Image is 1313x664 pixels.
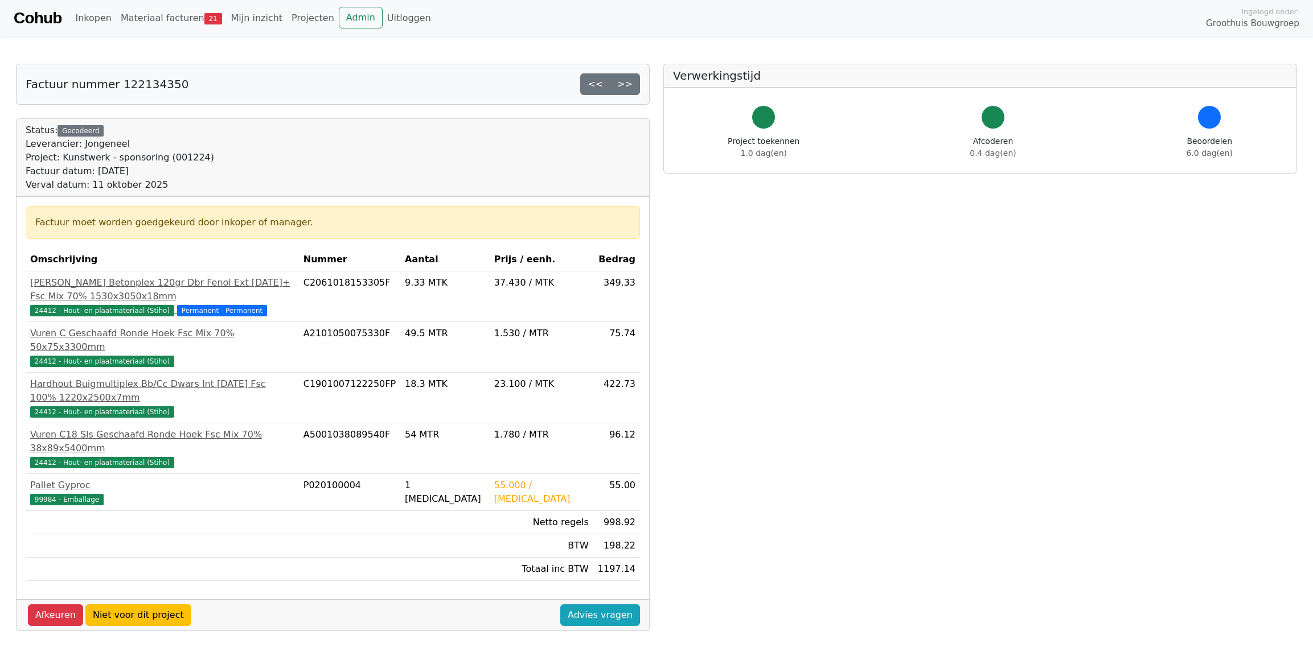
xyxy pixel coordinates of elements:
div: 1 [MEDICAL_DATA] [405,479,485,506]
div: Verval datum: 11 oktober 2025 [26,178,214,192]
span: 99984 - Emballage [30,494,104,505]
a: >> [610,73,640,95]
a: Vuren C Geschaafd Ronde Hoek Fsc Mix 70% 50x75x3300mm24412 - Hout- en plaatmateriaal (Stiho) [30,327,294,368]
td: 349.33 [593,271,640,322]
a: Niet voor dit project [85,604,191,626]
a: Inkopen [71,7,116,30]
div: 54 MTR [405,428,485,442]
div: Project toekennen [728,135,799,159]
td: P020100004 [299,474,400,511]
span: 0.4 dag(en) [970,149,1016,158]
td: Netto regels [490,511,593,534]
div: 49.5 MTR [405,327,485,340]
a: Cohub [14,5,61,32]
td: 422.73 [593,373,640,423]
div: 55.000 / [MEDICAL_DATA] [494,479,589,506]
a: Afkeuren [28,604,83,626]
td: A2101050075330F [299,322,400,373]
div: 9.33 MTK [405,276,485,290]
a: [PERSON_NAME] Betonplex 120gr Dbr Fenol Ext [DATE]+ Fsc Mix 70% 1530x3050x18mm24412 - Hout- en pl... [30,276,294,317]
div: Vuren C Geschaafd Ronde Hoek Fsc Mix 70% 50x75x3300mm [30,327,294,354]
td: 75.74 [593,322,640,373]
div: 23.100 / MTK [494,377,589,391]
div: Factuur moet worden goedgekeurd door inkoper of manager. [35,216,630,229]
h5: Factuur nummer 122134350 [26,77,188,91]
span: 6.0 dag(en) [1187,149,1233,158]
td: 198.22 [593,534,640,558]
div: 1.530 / MTR [494,327,589,340]
span: 24412 - Hout- en plaatmateriaal (Stiho) [30,356,174,367]
td: 1197.14 [593,558,640,581]
td: Totaal inc BTW [490,558,593,581]
a: Materiaal facturen21 [116,7,227,30]
td: 96.12 [593,423,640,474]
span: 21 [204,13,222,24]
td: 55.00 [593,474,640,511]
td: C1901007122250FP [299,373,400,423]
div: [PERSON_NAME] Betonplex 120gr Dbr Fenol Ext [DATE]+ Fsc Mix 70% 1530x3050x18mm [30,276,294,303]
a: Vuren C18 Sls Geschaafd Ronde Hoek Fsc Mix 70% 38x89x5400mm24412 - Hout- en plaatmateriaal (Stiho) [30,428,294,469]
th: Nummer [299,248,400,271]
div: Gecodeerd [58,125,104,137]
div: 18.3 MTK [405,377,485,391]
div: 37.430 / MTK [494,276,589,290]
td: A5001038089540F [299,423,400,474]
div: Afcoderen [970,135,1016,159]
a: Uitloggen [383,7,436,30]
a: Projecten [287,7,339,30]
td: 998.92 [593,511,640,534]
a: Admin [339,7,383,28]
a: Mijn inzicht [227,7,288,30]
a: Hardhout Buigmultiplex Bb/Cc Dwars Int [DATE] Fsc 100% 1220x2500x7mm24412 - Hout- en plaatmateria... [30,377,294,418]
h5: Verwerkingstijd [673,69,1287,83]
a: Pallet Gyproc99984 - Emballage [30,479,294,506]
span: Ingelogd onder: [1241,6,1299,17]
a: << [580,73,610,95]
div: 1.780 / MTR [494,428,589,442]
div: Pallet Gyproc [30,479,294,492]
div: Leverancier: Jongeneel [26,137,214,151]
div: Status: [26,123,214,192]
span: Permanent - Permanent [177,305,267,316]
td: BTW [490,534,593,558]
div: Vuren C18 Sls Geschaafd Ronde Hoek Fsc Mix 70% 38x89x5400mm [30,428,294,455]
th: Prijs / eenh. [490,248,593,271]
span: 24412 - Hout- en plaatmateriaal (Stiho) [30,305,174,316]
div: Factuur datum: [DATE] [26,164,214,178]
span: 24412 - Hout- en plaatmateriaal (Stiho) [30,457,174,468]
span: 1.0 dag(en) [741,149,787,158]
div: Project: Kunstwerk - sponsoring (001224) [26,151,214,164]
div: Hardhout Buigmultiplex Bb/Cc Dwars Int [DATE] Fsc 100% 1220x2500x7mm [30,377,294,405]
a: Advies vragen [560,604,640,626]
th: Aantal [400,248,490,271]
td: C2061018153305F [299,271,400,322]
th: Omschrijving [26,248,299,271]
div: Beoordelen [1187,135,1233,159]
span: 24412 - Hout- en plaatmateriaal (Stiho) [30,406,174,418]
th: Bedrag [593,248,640,271]
span: Groothuis Bouwgroep [1206,17,1299,30]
